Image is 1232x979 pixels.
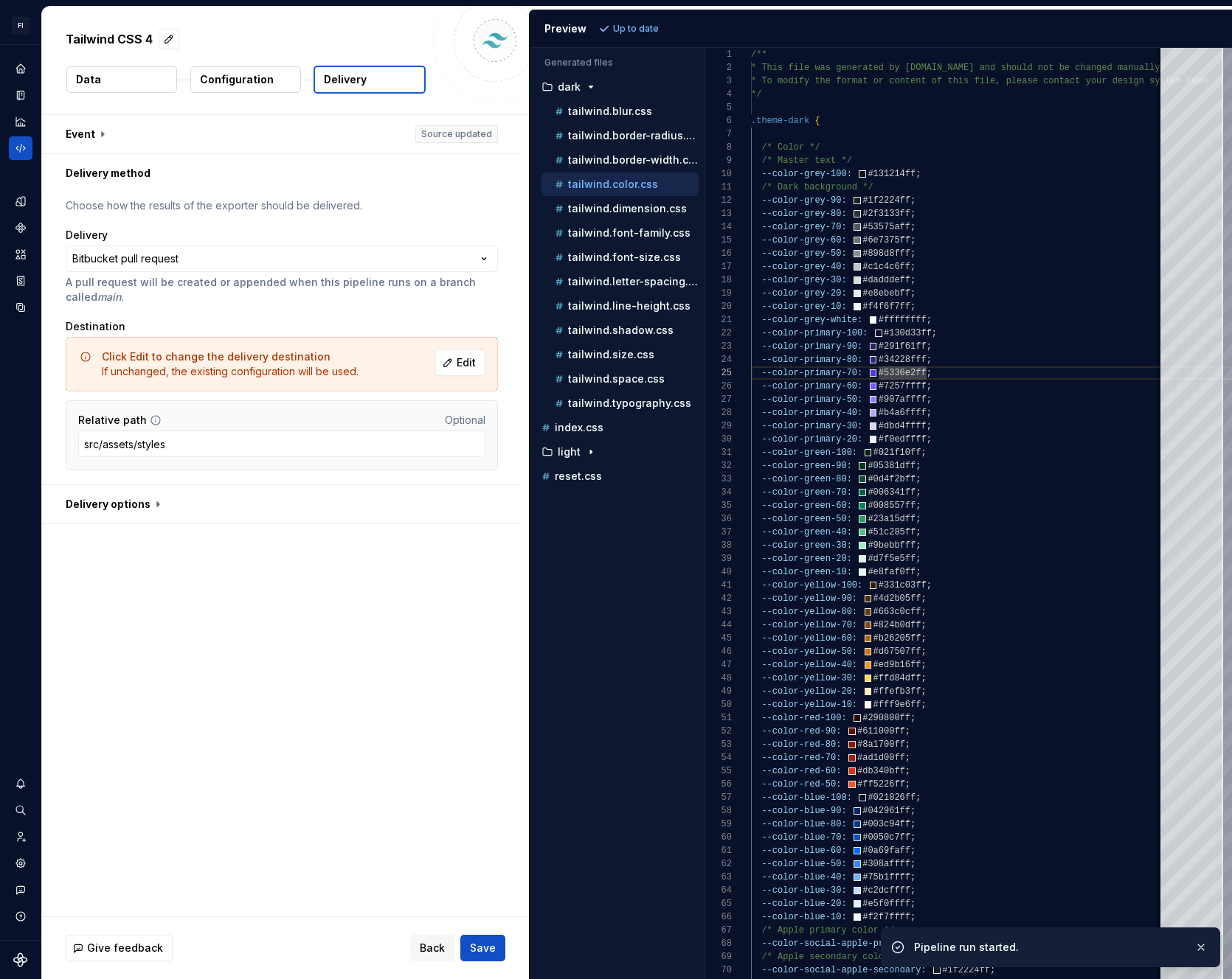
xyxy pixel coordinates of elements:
div: 5 [705,101,732,114]
span: --color-primary-60: [761,381,862,391]
label: Destination [66,319,125,334]
button: Give feedback [66,935,173,961]
span: --color-yellow-100: [761,580,862,590]
p: dark [558,81,581,93]
span: ; [932,328,937,338]
div: 7 [705,128,732,141]
div: 23 [705,340,732,353]
div: 46 [705,645,732,658]
div: 12 [705,194,732,207]
span: ; [916,461,921,471]
span: --color-primary-50: [761,394,862,405]
span: --color-primary-30: [761,421,862,431]
div: 53 [705,738,732,751]
a: Documentation [9,83,32,107]
div: Notifications [9,772,32,795]
span: --color-yellow-60: [761,633,857,644]
a: Analytics [9,110,32,133]
p: Delivery [324,72,367,87]
button: tailwind.font-family.css [541,225,699,241]
a: Assets [9,243,32,266]
label: Relative path [78,413,147,428]
span: lease contact your design system team. [1011,76,1214,86]
span: ; [921,633,926,644]
p: Up to date [613,23,659,35]
p: reset.css [555,470,602,482]
button: tailwind.dimension.css [541,201,699,217]
span: #ed9b16ff [873,660,921,670]
span: * This file was generated by [DOMAIN_NAME] and sho [751,63,1017,73]
div: 49 [705,685,732,698]
div: 26 [705,380,732,393]
a: Data sources [9,296,32,319]
a: Invite team [9,825,32,849]
span: #f4f6f7ff [862,302,910,312]
span: #db340bff [857,766,905,776]
div: 50 [705,698,732,711]
span: ; [921,673,926,683]
span: ; [921,660,926,670]
button: dark [536,79,699,95]
button: Back [410,935,454,961]
span: #c1c4c6ff [862,262,910,272]
span: uld not be changed manually. [1017,63,1166,73]
div: 54 [705,751,732,764]
button: Search ⌘K [9,798,32,822]
span: #021f10ff [873,447,921,458]
button: Delivery [314,66,426,94]
span: --color-primary-70: [761,368,862,378]
span: ; [921,593,926,604]
span: --color-grey-30: [761,275,846,285]
div: 10 [705,167,732,181]
div: 1 [705,48,732,61]
span: --color-red-100: [761,713,846,723]
span: Edit [457,355,476,370]
div: 48 [705,672,732,685]
button: FI [3,10,38,41]
div: Contact support [9,878,32,902]
div: 39 [705,552,732,565]
button: Data [66,66,177,93]
p: tailwind.font-family.css [568,227,691,239]
svg: Supernova Logo [13,952,28,967]
div: 33 [705,473,732,486]
span: --color-grey-20: [761,288,846,299]
span: ; [910,288,916,299]
span: --color-green-20: [761,554,851,564]
div: 38 [705,539,732,552]
span: --color-green-50: [761,514,851,524]
span: --color-yellow-90: [761,593,857,604]
span: ; [916,487,921,498]
span: --color-grey-50: [761,248,846,259]
span: /* Master text */ [761,156,851,166]
button: tailwind.letter-spacing.css [541,274,699,290]
span: #23a15dff [868,514,916,524]
span: #9bebbfff [868,540,916,551]
span: ; [927,315,932,325]
div: Settings [9,851,32,875]
span: --color-grey-white: [761,315,862,325]
span: ; [910,713,916,723]
p: tailwind.dimension.css [568,203,687,215]
button: tailwind.size.css [541,346,699,363]
span: #ffefb3ff [873,686,921,697]
span: ; [927,355,932,365]
span: ; [921,647,926,657]
div: 27 [705,393,732,406]
span: --color-grey-40: [761,262,846,272]
span: #7257ffff [879,381,927,391]
span: ; [910,302,916,312]
button: reset.css [536,468,699,484]
span: ; [905,779,910,790]
span: #53575aff [862,222,910,232]
span: ; [927,381,932,391]
div: 36 [705,512,732,526]
span: --color-green-70: [761,487,851,498]
button: Edit [435,349,485,376]
span: #290800ff [862,713,910,723]
span: ; [916,540,921,551]
p: Configuration [200,72,274,87]
div: 20 [705,300,732,313]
